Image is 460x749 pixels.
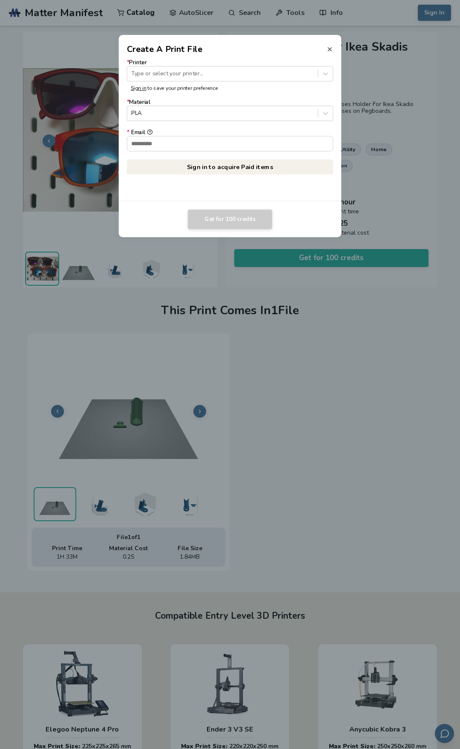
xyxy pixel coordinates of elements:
[127,129,333,136] div: Email
[127,99,333,121] label: Material
[188,209,272,229] button: Get for 100 credits
[127,136,333,151] input: *Email
[127,43,203,55] h2: Create A Print File
[131,86,329,92] p: to save your printer preference
[127,60,333,81] label: Printer
[127,159,333,175] a: Sign in to acquire Paid items
[131,85,146,92] a: Sign in
[131,110,133,117] input: *MaterialPLA
[147,129,152,135] button: *Email
[131,70,133,77] input: *PrinterType or select your printer...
